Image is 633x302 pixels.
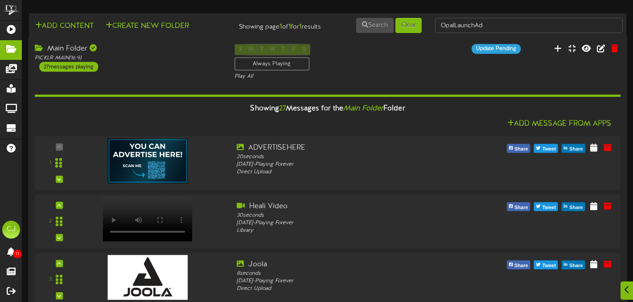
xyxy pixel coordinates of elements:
div: Showing Messages for the Folder [28,99,627,118]
button: Share [507,260,530,269]
div: [DATE] - Playing Forever [237,161,467,168]
img: de526760-452c-47c4-971c-a78dbbe4d4b3.png [107,255,187,300]
div: Showing page of for results [227,17,328,32]
div: Library [237,227,467,235]
strong: 1 [280,23,282,31]
div: Direct Upload [237,285,467,293]
div: Direct Upload [237,168,467,176]
button: Share [562,144,585,153]
span: Share [513,261,530,271]
div: [DATE] - Playing Forever [237,277,467,285]
button: Share [507,144,530,153]
div: Heali Video [237,201,467,211]
div: PICKLR MAIN ( 16:9 ) [35,54,221,62]
i: Main Folder [343,105,383,113]
input: -- Search Folders by Name -- [435,18,623,33]
button: Create New Folder [103,21,192,32]
div: Play All [234,73,421,80]
div: 8 seconds [237,270,467,277]
span: Tweet [540,261,557,271]
button: Add Content [33,21,96,32]
button: Search [356,18,394,33]
strong: 1 [299,23,302,31]
div: CJ [2,221,20,239]
div: Update Pending [472,44,521,54]
span: Share [567,261,585,271]
div: Main Folder [35,44,221,54]
div: [DATE] - Playing Forever [237,219,467,227]
div: Joola [237,260,467,270]
button: Add Message From Apps [505,118,614,130]
button: Share [562,202,585,211]
button: Share [562,260,585,269]
span: Tweet [540,203,557,213]
strong: 1 [288,23,291,31]
button: Tweet [534,260,558,269]
span: Share [567,144,585,154]
div: ADVERTISEHERE [237,143,467,153]
span: Share [513,144,530,154]
button: Clear [395,18,422,33]
span: Share [567,203,585,213]
div: 30 seconds [237,211,467,219]
button: Tweet [534,202,558,211]
span: 11 [13,250,22,258]
div: 27 messages playing [39,62,98,72]
img: 098d061c-d173-4fbe-8f55-c562da0532a0.png [107,138,187,183]
span: 27 [279,105,286,113]
div: Always Playing [234,58,309,71]
div: 20 seconds [237,153,467,161]
button: Tweet [534,144,558,153]
button: Share [507,202,530,211]
span: Share [513,203,530,213]
span: Tweet [540,144,557,154]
